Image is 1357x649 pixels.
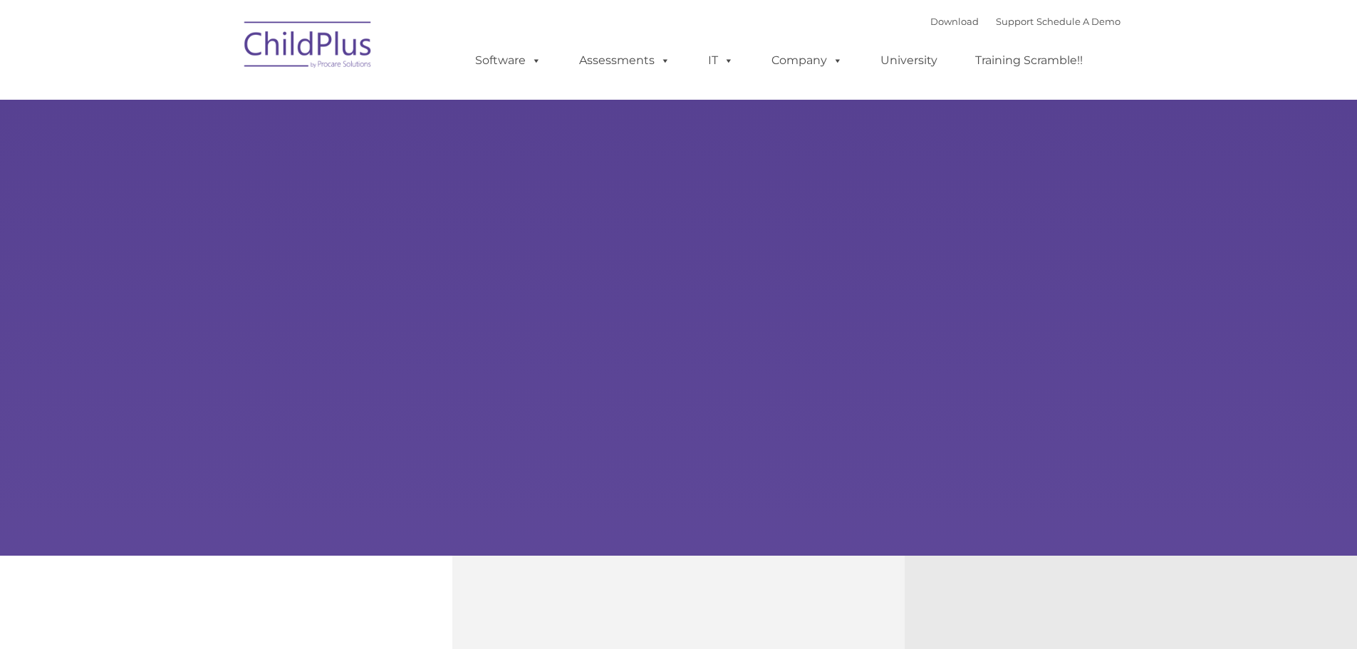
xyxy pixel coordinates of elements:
[757,46,857,75] a: Company
[461,46,556,75] a: Software
[930,16,979,27] a: Download
[1036,16,1121,27] a: Schedule A Demo
[694,46,748,75] a: IT
[930,16,1121,27] font: |
[237,11,380,83] img: ChildPlus by Procare Solutions
[996,16,1034,27] a: Support
[961,46,1097,75] a: Training Scramble!!
[565,46,685,75] a: Assessments
[866,46,952,75] a: University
